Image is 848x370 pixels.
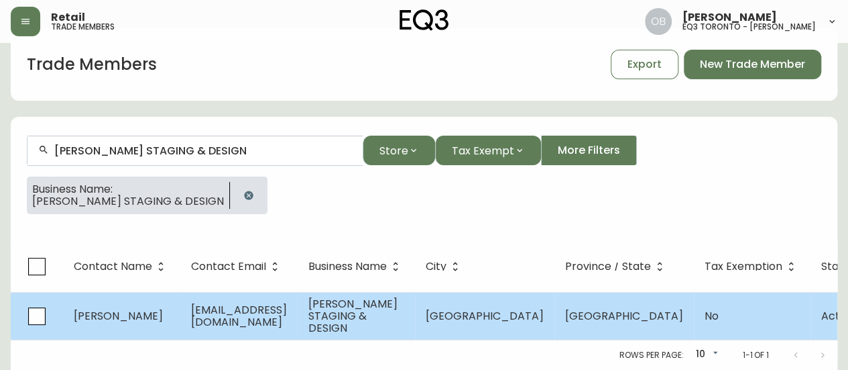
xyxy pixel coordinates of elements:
[558,143,620,158] span: More Filters
[426,308,544,324] span: [GEOGRAPHIC_DATA]
[27,53,157,76] h1: Trade Members
[645,8,672,35] img: 8e0065c524da89c5c924d5ed86cfe468
[308,263,387,271] span: Business Name
[705,261,800,273] span: Tax Exemption
[191,261,284,273] span: Contact Email
[74,261,170,273] span: Contact Name
[51,12,85,23] span: Retail
[435,136,541,165] button: Tax Exempt
[541,136,637,165] button: More Filters
[611,50,678,79] button: Export
[619,349,683,361] p: Rows per page:
[705,308,719,324] span: No
[452,142,514,159] span: Tax Exempt
[191,302,287,330] span: [EMAIL_ADDRESS][DOMAIN_NAME]
[426,261,464,273] span: City
[565,261,668,273] span: Province / State
[74,263,152,271] span: Contact Name
[308,261,404,273] span: Business Name
[363,136,435,165] button: Store
[32,195,224,207] span: [PERSON_NAME] STAGING & DESIGN
[742,349,769,361] p: 1-1 of 1
[51,23,115,31] h5: trade members
[684,50,821,79] button: New Trade Member
[705,263,782,271] span: Tax Exemption
[682,12,777,23] span: [PERSON_NAME]
[682,23,816,31] h5: eq3 toronto - [PERSON_NAME]
[565,263,651,271] span: Province / State
[400,9,449,31] img: logo
[74,308,163,324] span: [PERSON_NAME]
[308,296,398,336] span: [PERSON_NAME] STAGING & DESIGN
[565,308,683,324] span: [GEOGRAPHIC_DATA]
[191,263,266,271] span: Contact Email
[32,183,224,195] span: Business Name:
[627,57,662,72] span: Export
[379,142,408,159] span: Store
[688,344,721,366] div: 10
[426,263,446,271] span: City
[54,144,352,157] input: Search
[700,57,805,72] span: New Trade Member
